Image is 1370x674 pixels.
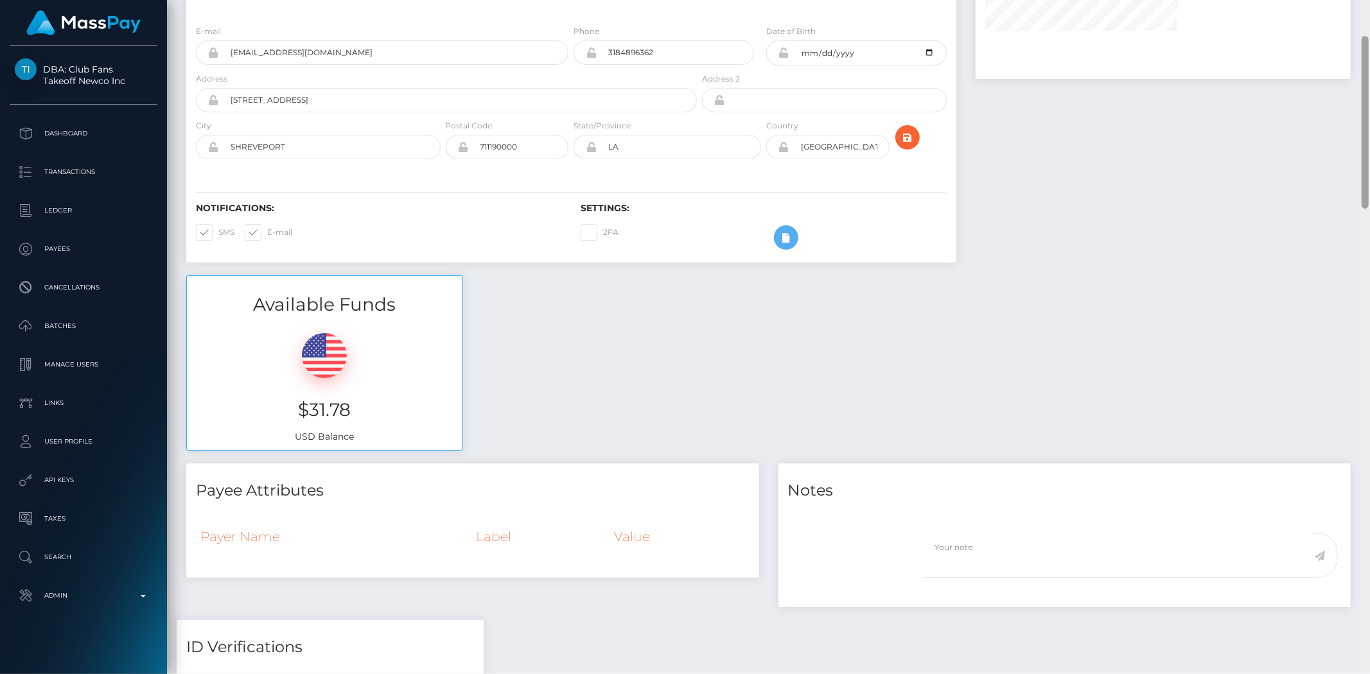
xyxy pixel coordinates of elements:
[10,541,157,573] a: Search
[15,278,152,297] p: Cancellations
[15,355,152,374] p: Manage Users
[10,464,157,496] a: API Keys
[10,310,157,342] a: Batches
[15,432,152,451] p: User Profile
[196,26,221,37] label: E-mail
[10,387,157,419] a: Links
[10,580,157,612] a: Admin
[15,58,37,80] img: Takeoff Newco Inc
[196,120,211,132] label: City
[187,292,462,317] h3: Available Funds
[197,397,453,422] h3: $31.78
[302,333,347,378] img: USD.png
[196,203,561,214] h6: Notifications:
[15,201,152,220] p: Ledger
[15,509,152,528] p: Taxes
[15,471,152,490] p: API Keys
[610,519,750,554] th: Value
[581,224,619,241] label: 2FA
[26,10,141,35] img: MassPay Logo
[15,393,152,413] p: Links
[10,272,157,304] a: Cancellations
[574,120,631,132] label: State/Province
[10,64,157,87] span: DBA: Club Fans Takeoff Newco Inc
[788,480,1342,502] h4: Notes
[196,73,227,85] label: Address
[574,26,599,37] label: Phone
[10,233,157,265] a: Payees
[15,316,152,336] p: Batches
[10,117,157,150] a: Dashboard
[471,519,610,554] th: Label
[15,586,152,605] p: Admin
[10,349,157,381] a: Manage Users
[10,503,157,535] a: Taxes
[10,426,157,458] a: User Profile
[196,224,234,241] label: SMS
[10,194,157,227] a: Ledger
[15,124,152,143] p: Dashboard
[446,120,493,132] label: Postal Code
[702,73,740,85] label: Address 2
[186,636,474,659] h4: ID Verifications
[766,26,816,37] label: Date of Birth
[245,224,292,241] label: E-mail
[187,317,462,450] div: USD Balance
[15,162,152,182] p: Transactions
[196,480,750,502] h4: Payee Attributes
[581,203,946,214] h6: Settings:
[766,120,798,132] label: Country
[15,239,152,259] p: Payees
[15,548,152,567] p: Search
[10,156,157,188] a: Transactions
[196,519,471,554] th: Payer Name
